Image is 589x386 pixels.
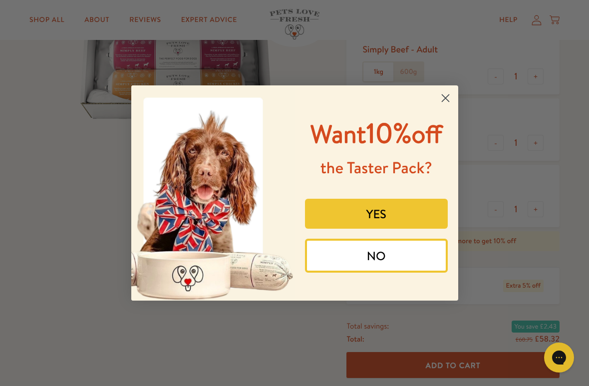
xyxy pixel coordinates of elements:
button: YES [305,199,448,229]
span: Want [310,117,366,151]
img: 8afefe80-1ef6-417a-b86b-9520c2248d41.jpeg [131,85,295,301]
button: NO [305,239,448,273]
span: the Taster Pack? [320,157,432,179]
span: off [411,117,442,151]
button: Close dialog [437,89,454,107]
span: 10% [310,113,443,152]
iframe: Gorgias live chat messenger [539,339,579,376]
